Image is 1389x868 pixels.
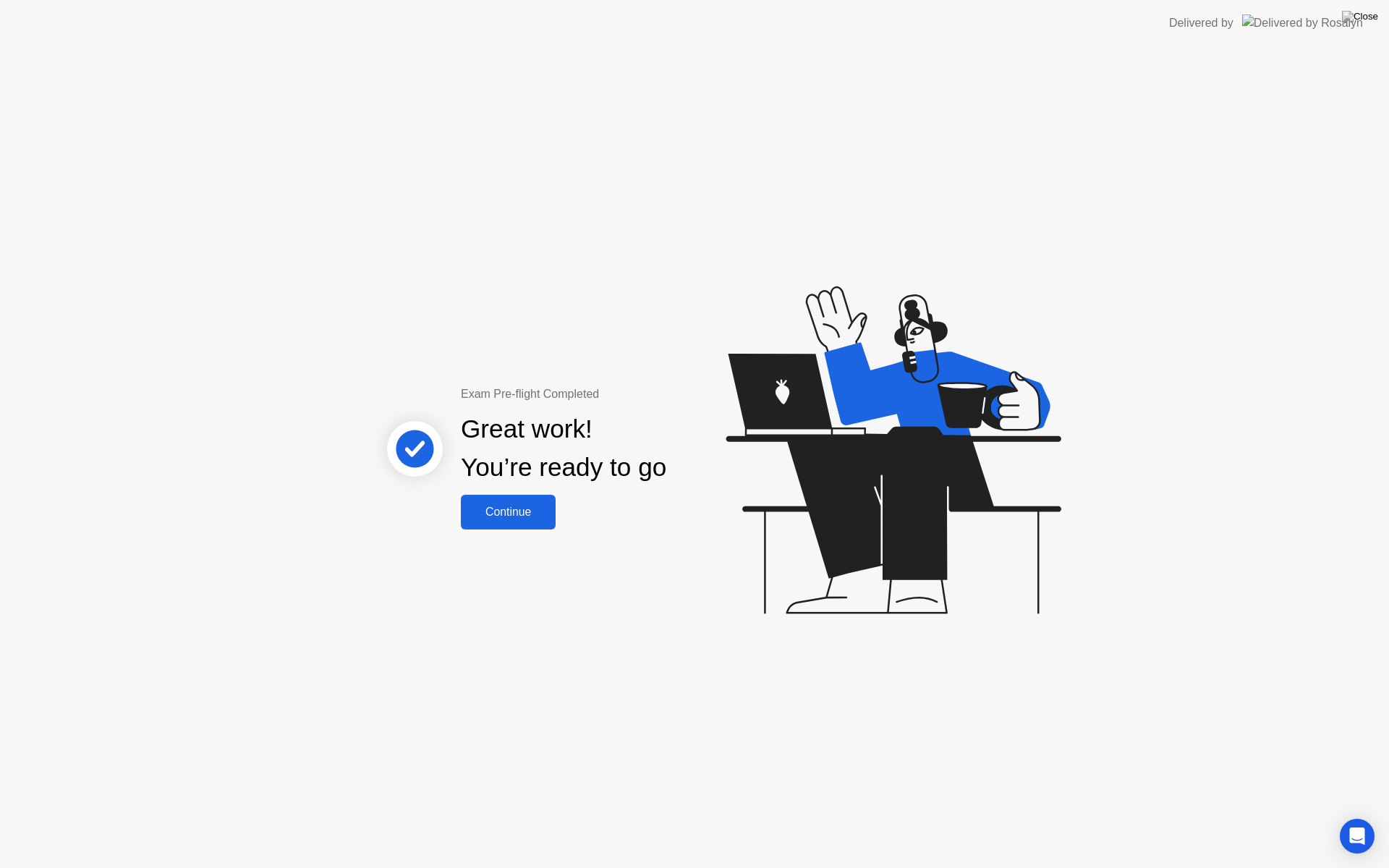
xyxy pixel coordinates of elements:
div: Open Intercom Messenger [1340,819,1375,854]
img: Delivered by Rosalyn [1242,14,1363,31]
div: Exam Pre-flight Completed [461,386,760,403]
div: Continue [465,506,551,519]
div: Delivered by [1169,14,1233,32]
img: Close [1342,11,1378,22]
button: Continue [461,495,556,529]
div: Great work! You’re ready to go [461,410,666,487]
